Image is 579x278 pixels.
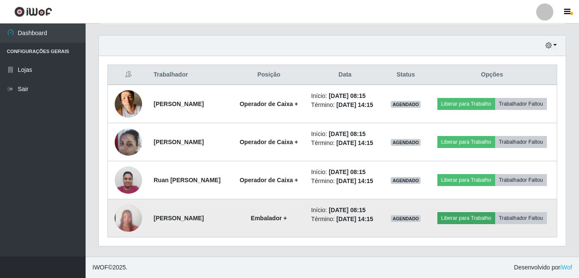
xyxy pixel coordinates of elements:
time: [DATE] 14:15 [336,101,373,108]
strong: Operador de Caixa + [240,177,298,183]
time: [DATE] 08:15 [329,207,365,213]
time: [DATE] 14:15 [336,177,373,184]
li: Início: [311,92,379,101]
strong: Operador de Caixa + [240,139,298,145]
span: AGENDADO [391,215,421,222]
img: 1658953242663.jpeg [115,124,142,160]
button: Trabalhador Faltou [495,98,547,110]
span: IWOF [92,264,108,271]
th: Trabalhador [148,65,232,85]
button: Trabalhador Faltou [495,212,547,224]
button: Liberar para Trabalho [437,98,495,110]
th: Status [384,65,428,85]
time: [DATE] 08:15 [329,92,365,99]
li: Término: [311,139,379,148]
strong: Embalador + [251,215,287,222]
span: AGENDADO [391,101,421,108]
strong: [PERSON_NAME] [154,215,204,222]
span: Desenvolvido por [514,263,572,272]
strong: [PERSON_NAME] [154,139,204,145]
li: Término: [311,215,379,224]
strong: [PERSON_NAME] [154,101,204,107]
img: 1705784966406.jpeg [115,86,142,122]
span: AGENDADO [391,139,421,146]
th: Posição [232,65,306,85]
time: [DATE] 14:15 [336,139,373,146]
span: © 2025 . [92,263,128,272]
li: Início: [311,130,379,139]
time: [DATE] 14:15 [336,216,373,222]
li: Término: [311,177,379,186]
button: Liberar para Trabalho [437,174,495,186]
strong: Operador de Caixa + [240,101,298,107]
li: Início: [311,206,379,215]
th: Opções [428,65,557,85]
strong: Ruan [PERSON_NAME] [154,177,220,183]
th: Data [306,65,384,85]
button: Trabalhador Faltou [495,174,547,186]
button: Liberar para Trabalho [437,136,495,148]
time: [DATE] 08:15 [329,169,365,175]
li: Término: [311,101,379,109]
button: Liberar para Trabalho [437,212,495,224]
img: 1744410048940.jpeg [115,162,142,198]
time: [DATE] 08:15 [329,130,365,137]
li: Início: [311,168,379,177]
button: Trabalhador Faltou [495,136,547,148]
img: CoreUI Logo [14,6,52,17]
span: AGENDADO [391,177,421,184]
a: iWof [560,264,572,271]
img: 1731544336214.jpeg [115,189,142,248]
